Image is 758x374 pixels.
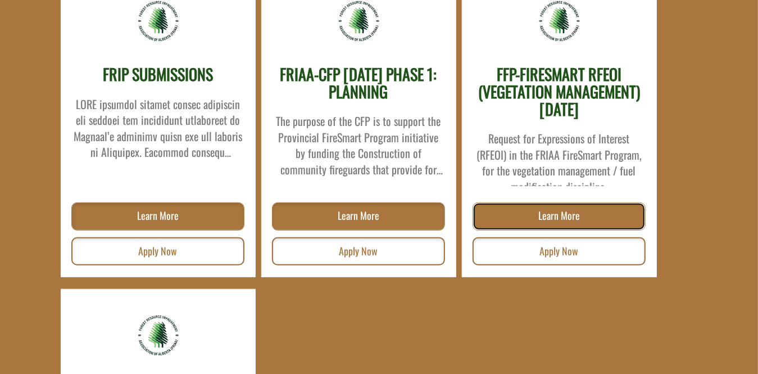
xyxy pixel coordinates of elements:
a: Learn More [473,202,646,231]
h3: FRIP SUBMISSIONS [103,66,213,83]
div: Request for Expressions of Interest (RFEOI) in the FRIAA FireSmart Program, for the vegetation ma... [474,124,645,186]
h3: FRIAA-CFP [DATE] PHASE 1: PLANNING [273,66,444,101]
a: Learn More [272,202,445,231]
div: The purpose of the CFP is to support the Provincial FireSmart Program initiative by funding the C... [273,106,444,177]
a: Learn More [71,202,244,231]
img: friaa-logo.png [137,314,179,357]
a: Apply Now [71,237,244,265]
a: Apply Now [473,237,646,265]
h3: FFP-FIRESMART RFEOI (VEGETATION MANAGEMENT) [DATE] [474,66,645,118]
div: LORE ipsumdol sitamet consec adipiscin eli seddoei tem incididunt utlaboreet do Magnaal’e adminim... [72,89,244,160]
a: Apply Now [272,237,445,265]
